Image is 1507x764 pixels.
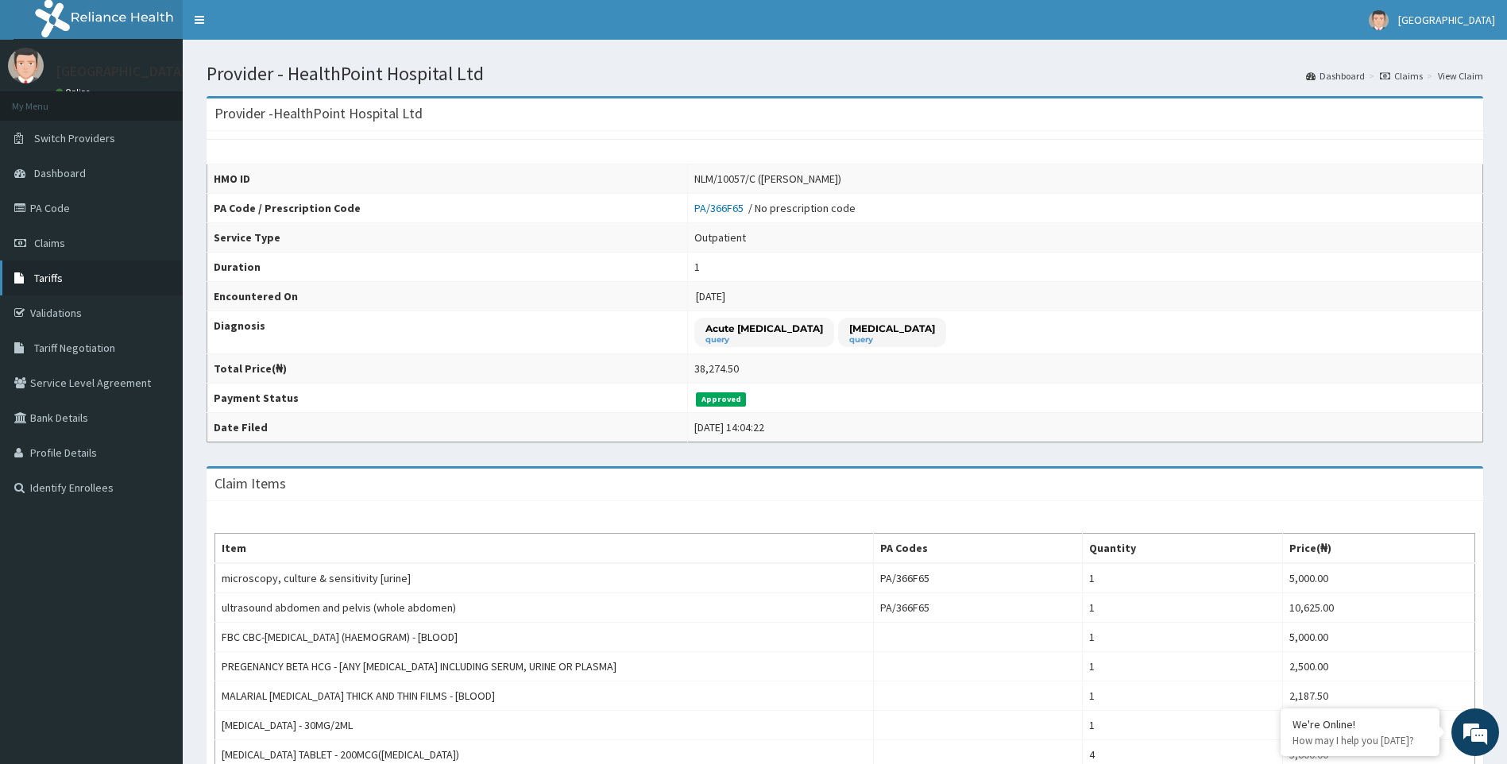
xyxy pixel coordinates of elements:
[1282,534,1474,564] th: Price(₦)
[83,89,267,110] div: Chat with us now
[694,201,748,215] a: PA/366F65
[1282,681,1474,711] td: 2,187.50
[1082,593,1282,623] td: 1
[694,361,739,376] div: 38,274.50
[705,336,823,344] small: query
[1282,623,1474,652] td: 5,000.00
[1082,711,1282,740] td: 1
[694,171,841,187] div: NLM/10057/C ([PERSON_NAME])
[705,322,823,335] p: Acute [MEDICAL_DATA]
[215,711,874,740] td: [MEDICAL_DATA] - 30MG/2ML
[261,8,299,46] div: Minimize live chat window
[207,282,688,311] th: Encountered On
[56,64,187,79] p: [GEOGRAPHIC_DATA]
[694,200,856,216] div: / No prescription code
[8,48,44,83] img: User Image
[215,623,874,652] td: FBC CBC-[MEDICAL_DATA] (HAEMOGRAM) - [BLOOD]
[696,392,746,407] span: Approved
[849,336,935,344] small: query
[207,223,688,253] th: Service Type
[8,434,303,489] textarea: Type your message and hit 'Enter'
[207,311,688,354] th: Diagnosis
[92,200,219,361] span: We're online!
[56,87,94,98] a: Online
[1380,69,1423,83] a: Claims
[1282,593,1474,623] td: 10,625.00
[1082,534,1282,564] th: Quantity
[207,384,688,413] th: Payment Status
[1398,13,1495,27] span: [GEOGRAPHIC_DATA]
[1082,563,1282,593] td: 1
[207,164,688,194] th: HMO ID
[1293,717,1428,731] div: We're Online!
[207,194,688,223] th: PA Code / Prescription Code
[34,341,115,355] span: Tariff Negotiation
[1438,69,1483,83] a: View Claim
[215,652,874,681] td: PREGENANCY BETA HCG - [ANY [MEDICAL_DATA] INCLUDING SERUM, URINE OR PLASMA]
[207,64,1483,84] h1: Provider - HealthPoint Hospital Ltd
[207,253,688,282] th: Duration
[696,289,725,303] span: [DATE]
[1306,69,1365,83] a: Dashboard
[215,593,874,623] td: ultrasound abdomen and pelvis (whole abdomen)
[34,166,86,180] span: Dashboard
[694,259,700,275] div: 1
[874,534,1082,564] th: PA Codes
[215,681,874,711] td: MALARIAL [MEDICAL_DATA] THICK AND THIN FILMS - [BLOOD]
[1369,10,1389,30] img: User Image
[849,322,935,335] p: [MEDICAL_DATA]
[694,419,764,435] div: [DATE] 14:04:22
[1082,652,1282,681] td: 1
[34,271,63,285] span: Tariffs
[207,413,688,442] th: Date Filed
[214,477,286,491] h3: Claim Items
[215,534,874,564] th: Item
[34,131,115,145] span: Switch Providers
[1082,623,1282,652] td: 1
[207,354,688,384] th: Total Price(₦)
[214,106,423,121] h3: Provider - HealthPoint Hospital Ltd
[694,230,746,245] div: Outpatient
[1293,734,1428,747] p: How may I help you today?
[1082,681,1282,711] td: 1
[1282,652,1474,681] td: 2,500.00
[874,563,1082,593] td: PA/366F65
[215,563,874,593] td: microscopy, culture & sensitivity [urine]
[1282,563,1474,593] td: 5,000.00
[29,79,64,119] img: d_794563401_company_1708531726252_794563401
[34,236,65,250] span: Claims
[874,593,1082,623] td: PA/366F65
